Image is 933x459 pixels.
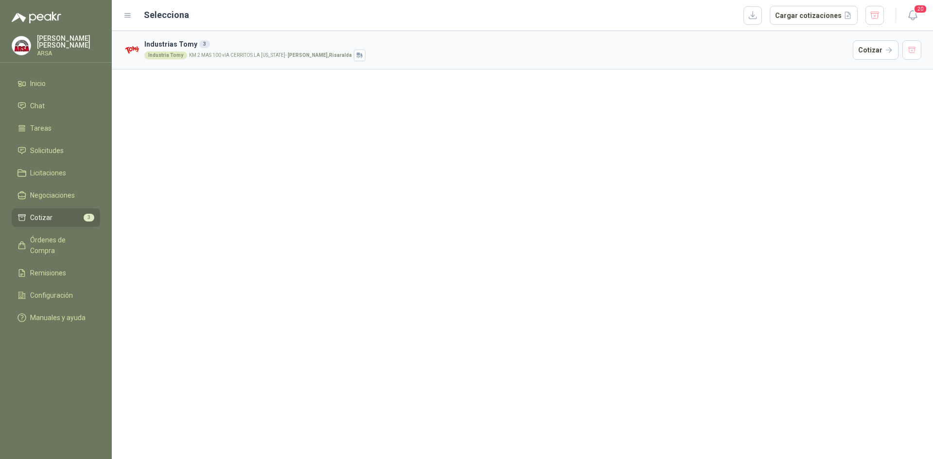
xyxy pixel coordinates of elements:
img: Company Logo [123,42,140,59]
img: Company Logo [12,36,31,55]
h2: Selecciona [144,8,189,22]
span: Remisiones [30,268,66,278]
button: Cargar cotizaciones [770,6,858,25]
a: Manuales y ayuda [12,308,100,327]
div: Industria Tomy [144,51,187,59]
button: Cotizar [853,40,898,60]
a: Cotizar3 [12,208,100,227]
a: Inicio [12,74,100,93]
button: 20 [904,7,921,24]
span: Negociaciones [30,190,75,201]
p: KM 2 MAS 100 vIA CERRITOS LA [US_STATE] - [189,53,352,58]
a: Remisiones [12,264,100,282]
span: 3 [84,214,94,221]
p: ARSA [37,51,100,56]
h3: Industrias Tomy [144,39,849,50]
span: Inicio [30,78,46,89]
a: Configuración [12,286,100,305]
a: Tareas [12,119,100,137]
img: Logo peakr [12,12,61,23]
span: Solicitudes [30,145,64,156]
span: Licitaciones [30,168,66,178]
a: Solicitudes [12,141,100,160]
span: 20 [914,4,927,14]
span: Chat [30,101,45,111]
a: Órdenes de Compra [12,231,100,260]
a: Chat [12,97,100,115]
strong: [PERSON_NAME] , Risaralda [288,52,352,58]
span: Configuración [30,290,73,301]
span: Cotizar [30,212,52,223]
p: [PERSON_NAME] [PERSON_NAME] [37,35,100,49]
a: Licitaciones [12,164,100,182]
span: Tareas [30,123,52,134]
a: Negociaciones [12,186,100,204]
span: Manuales y ayuda [30,312,86,323]
div: 3 [199,40,210,48]
span: Órdenes de Compra [30,235,91,256]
